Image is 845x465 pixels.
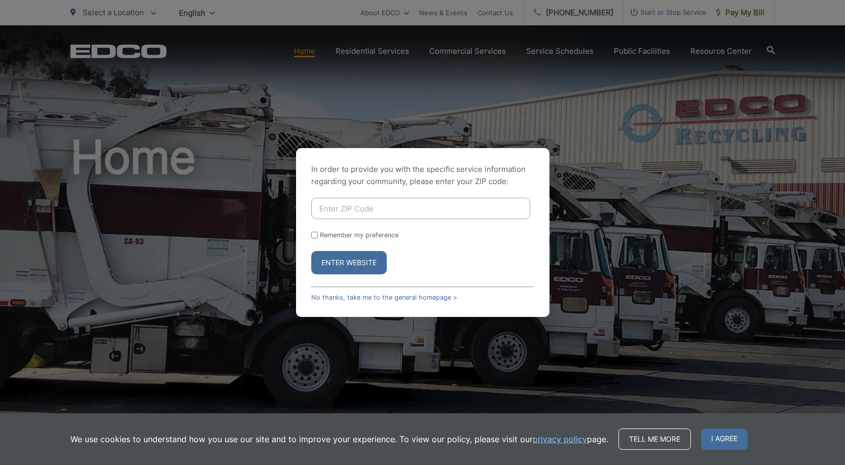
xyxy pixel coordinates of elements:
[320,231,398,239] label: Remember my preference
[533,433,587,445] a: privacy policy
[311,251,387,274] button: Enter Website
[311,198,530,219] input: Enter ZIP Code
[311,294,457,301] a: No thanks, take me to the general homepage >
[70,433,608,445] p: We use cookies to understand how you use our site and to improve your experience. To view our pol...
[311,163,534,188] p: In order to provide you with the specific service information regarding your community, please en...
[701,428,748,450] span: I agree
[618,428,691,450] a: Tell me more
